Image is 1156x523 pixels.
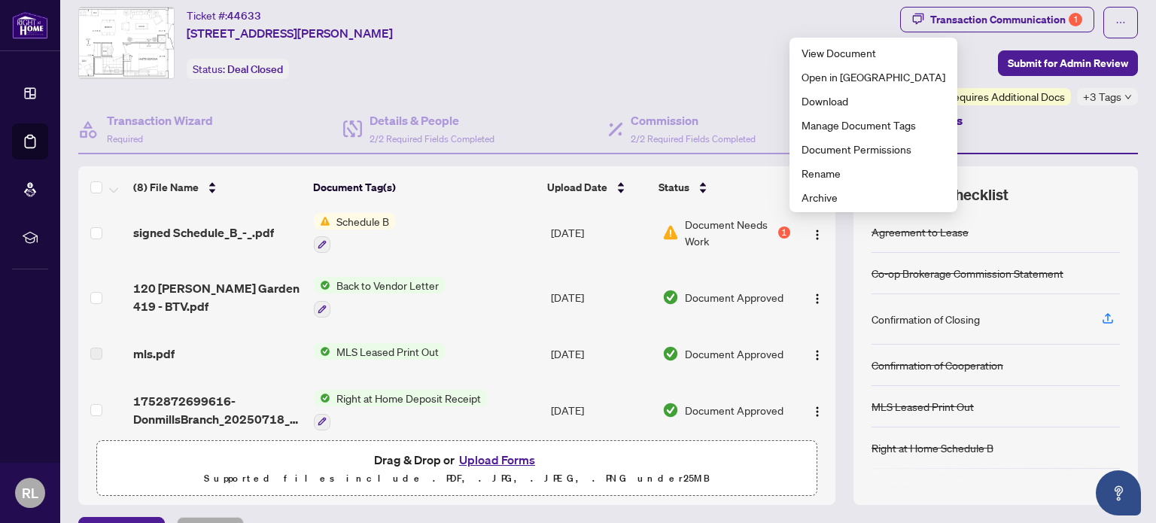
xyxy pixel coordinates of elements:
td: [DATE] [545,330,656,378]
h4: Transaction Wizard [107,111,213,129]
th: Status [653,166,791,208]
img: logo [12,11,48,39]
div: Right at Home Schedule B [872,439,993,456]
th: (8) File Name [127,166,307,208]
span: +3 Tags [1083,88,1121,105]
button: Status IconSchedule B [314,213,395,254]
td: [DATE] [545,265,656,330]
img: Status Icon [314,390,330,406]
span: Requires Additional Docs [947,88,1065,105]
td: [DATE] [545,201,656,266]
span: down [1124,93,1132,101]
span: RL [22,482,38,503]
div: MLS Leased Print Out [872,398,974,415]
button: Logo [805,285,829,309]
button: Open asap [1096,470,1141,515]
td: [DATE] [545,378,656,442]
button: Logo [805,398,829,422]
span: signed Schedule_B_-_.pdf [133,223,274,242]
div: Ticket #: [187,7,261,24]
img: Logo [811,406,823,418]
span: Rename [802,165,945,181]
span: Document Approved [685,345,783,362]
div: Agreement to Lease [872,223,969,240]
img: Logo [811,349,823,361]
button: Logo [805,220,829,245]
img: Status Icon [314,213,330,230]
button: Status IconMLS Leased Print Out [314,343,445,360]
span: 120 [PERSON_NAME] Garden 419 - BTV.pdf [133,279,302,315]
div: Confirmation of Cooperation [872,357,1003,373]
img: Logo [811,229,823,241]
span: Manage Document Tags [802,117,945,133]
img: Logo [811,293,823,305]
span: Document Approved [685,289,783,306]
span: View Document [802,44,945,61]
span: Upload Date [547,179,607,196]
div: Transaction Communication [930,8,1082,32]
img: Status Icon [314,277,330,293]
div: Confirmation of Closing [872,311,980,327]
span: Deal Closed [227,62,283,76]
span: Document Permissions [802,141,945,157]
div: Co-op Brokerage Commission Statement [872,265,1063,281]
span: Download [802,93,945,109]
span: Document Approved [685,402,783,418]
button: Submit for Admin Review [998,50,1138,76]
img: IMG-C12286974_1.jpg [79,8,174,78]
button: Upload Forms [455,450,540,470]
button: Logo [805,342,829,366]
div: 1 [778,227,790,239]
img: Status Icon [314,343,330,360]
span: [STREET_ADDRESS][PERSON_NAME] [187,24,393,42]
span: Status [659,179,689,196]
span: Required [107,133,143,144]
span: MLS Leased Print Out [330,343,445,360]
button: Transaction Communication1 [900,7,1094,32]
img: Document Status [662,289,679,306]
p: Supported files include .PDF, .JPG, .JPEG, .PNG under 25 MB [106,470,808,488]
th: Document Tag(s) [307,166,542,208]
span: 2/2 Required Fields Completed [631,133,756,144]
span: 1752872699616-DonmillsBranch_20250718_141758.pdf [133,392,302,428]
span: Submit for Admin Review [1008,51,1128,75]
span: Right at Home Deposit Receipt [330,390,487,406]
span: Drag & Drop orUpload FormsSupported files include .PDF, .JPG, .JPEG, .PNG under25MB [97,441,817,497]
th: Upload Date [541,166,653,208]
div: 1 [1069,13,1082,26]
span: mls.pdf [133,345,175,363]
span: ellipsis [1115,17,1126,28]
h4: Details & People [370,111,494,129]
span: Archive [802,189,945,205]
img: Document Status [662,224,679,241]
span: Schedule B [330,213,395,230]
span: 44633 [227,9,261,23]
img: Document Status [662,345,679,362]
span: Document Needs Work [685,216,774,249]
span: Drag & Drop or [374,450,540,470]
span: (8) File Name [133,179,199,196]
span: Back to Vendor Letter [330,277,445,293]
button: Status IconBack to Vendor Letter [314,277,445,318]
img: Document Status [662,402,679,418]
span: Open in [GEOGRAPHIC_DATA] [802,68,945,85]
div: Status: [187,59,289,79]
h4: Commission [631,111,756,129]
button: Status IconRight at Home Deposit Receipt [314,390,487,430]
span: 2/2 Required Fields Completed [370,133,494,144]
